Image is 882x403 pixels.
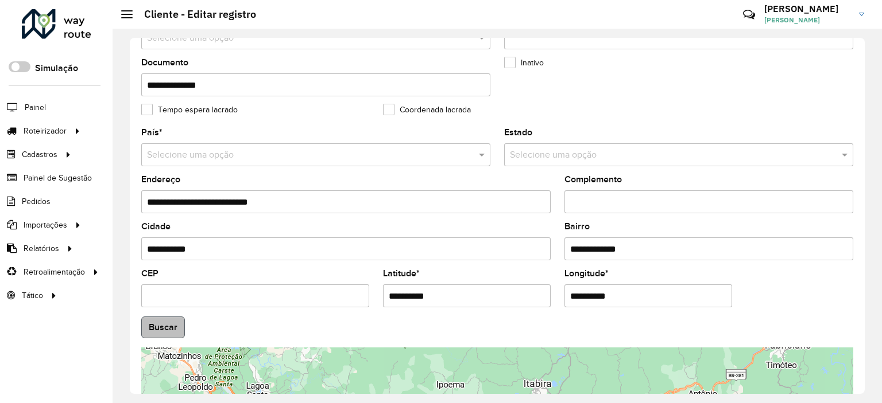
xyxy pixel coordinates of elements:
span: Retroalimentação [24,266,85,278]
label: Documento [141,56,188,69]
label: Estado [504,126,532,139]
span: Pedidos [22,195,51,208]
h3: [PERSON_NAME] [764,3,850,14]
span: Tático [22,289,43,302]
label: Tempo espera lacrado [141,104,238,116]
span: [PERSON_NAME] [764,15,850,25]
button: Buscar [141,316,185,338]
h2: Cliente - Editar registro [133,8,256,21]
span: Relatórios [24,242,59,255]
span: Painel [25,101,46,114]
span: Importações [24,219,67,231]
label: Complemento [564,173,622,186]
label: Cidade [141,220,171,233]
label: Longitude [564,267,609,280]
label: Bairro [564,220,590,233]
label: Coordenada lacrada [383,104,471,116]
label: Inativo [504,57,544,69]
label: Latitude [383,267,420,280]
label: País [141,126,163,139]
span: Cadastros [22,148,57,161]
label: Endereço [141,173,180,186]
label: Simulação [35,61,78,75]
span: Roteirizador [24,125,67,137]
label: CEP [141,267,158,280]
span: Painel de Sugestão [24,172,92,184]
a: Contato Rápido [737,2,761,27]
